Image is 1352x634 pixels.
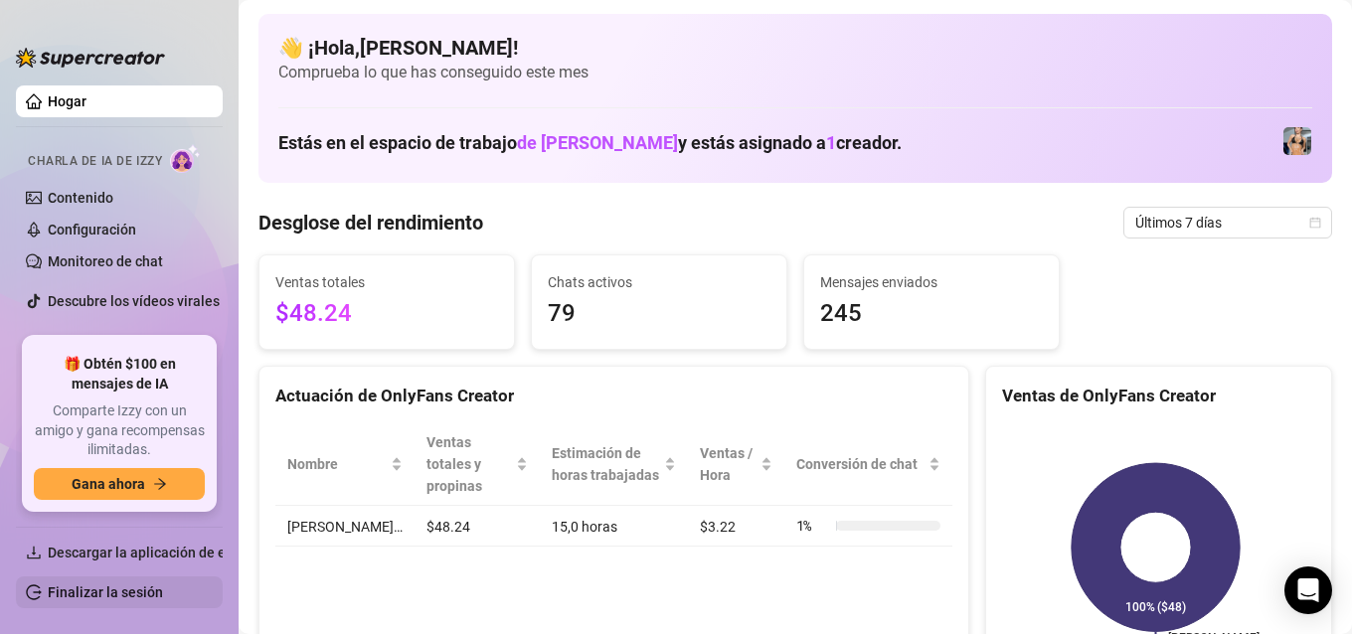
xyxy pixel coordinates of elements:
[548,299,576,327] font: 79
[426,519,470,535] font: $48.24
[820,274,937,290] font: Mensajes enviados
[287,519,403,535] font: [PERSON_NAME]…
[552,519,617,535] font: 15,0 horas
[1283,127,1311,155] img: Verónica
[803,516,811,535] font: %
[678,132,826,153] font: y estás asignado a
[278,132,517,153] font: Estás en el espacio de trabajo
[64,356,176,392] font: 🎁 Obtén $100 en mensajes de IA
[513,36,518,60] font: !
[688,423,784,506] th: Ventas / Hora
[275,274,365,290] font: Ventas totales
[784,423,952,506] th: Conversión de chat
[35,402,205,457] font: Comparte Izzy con un amigo y gana recompensas ilimitadas.
[48,293,220,309] a: Descubre los vídeos virales
[48,222,136,238] a: Configuración
[1135,208,1320,238] span: Últimos 7 días
[836,132,902,153] font: creador.
[1135,215,1222,231] font: Últimos 7 días
[278,63,589,81] font: Comprueba lo que has conseguido este mes
[287,456,338,472] font: Nombre
[1284,566,1332,614] div: Abrir Intercom Messenger
[26,545,42,560] span: descargar
[1002,386,1216,405] font: Ventas de OnlyFans Creator
[258,211,483,235] font: Desglose del rendimiento
[826,132,836,153] font: 1
[517,132,678,153] font: de [PERSON_NAME]
[275,386,514,405] font: Actuación de OnlyFans Creator
[48,545,278,560] font: Descargar la aplicación de escritorio
[415,423,540,506] th: Ventas totales y propinas
[1309,217,1321,229] span: calendario
[28,154,162,168] font: Charla de IA de Izzy
[548,274,632,290] font: Chats activos
[72,476,145,492] font: Gana ahora
[820,299,862,327] font: 245
[796,516,804,535] font: 1
[360,36,513,60] font: [PERSON_NAME]
[275,423,415,506] th: Nombre
[426,434,482,494] font: Ventas totales y propinas
[34,468,205,500] button: Gana ahoraflecha derecha
[48,584,163,600] a: Finalizar la sesión
[170,144,201,173] img: Charla de IA
[700,445,753,483] font: Ventas / Hora
[16,48,165,68] img: logo-BBDzfeDw.svg
[153,477,167,491] span: flecha derecha
[796,456,918,472] font: Conversión de chat
[278,36,360,60] font: 👋 ¡Hola,
[48,190,113,206] a: Contenido
[48,253,163,269] a: Monitoreo de chat
[552,445,659,483] font: Estimación de horas trabajadas
[700,519,736,535] font: $3.22
[275,299,352,327] font: $48.24
[48,93,86,109] a: Hogar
